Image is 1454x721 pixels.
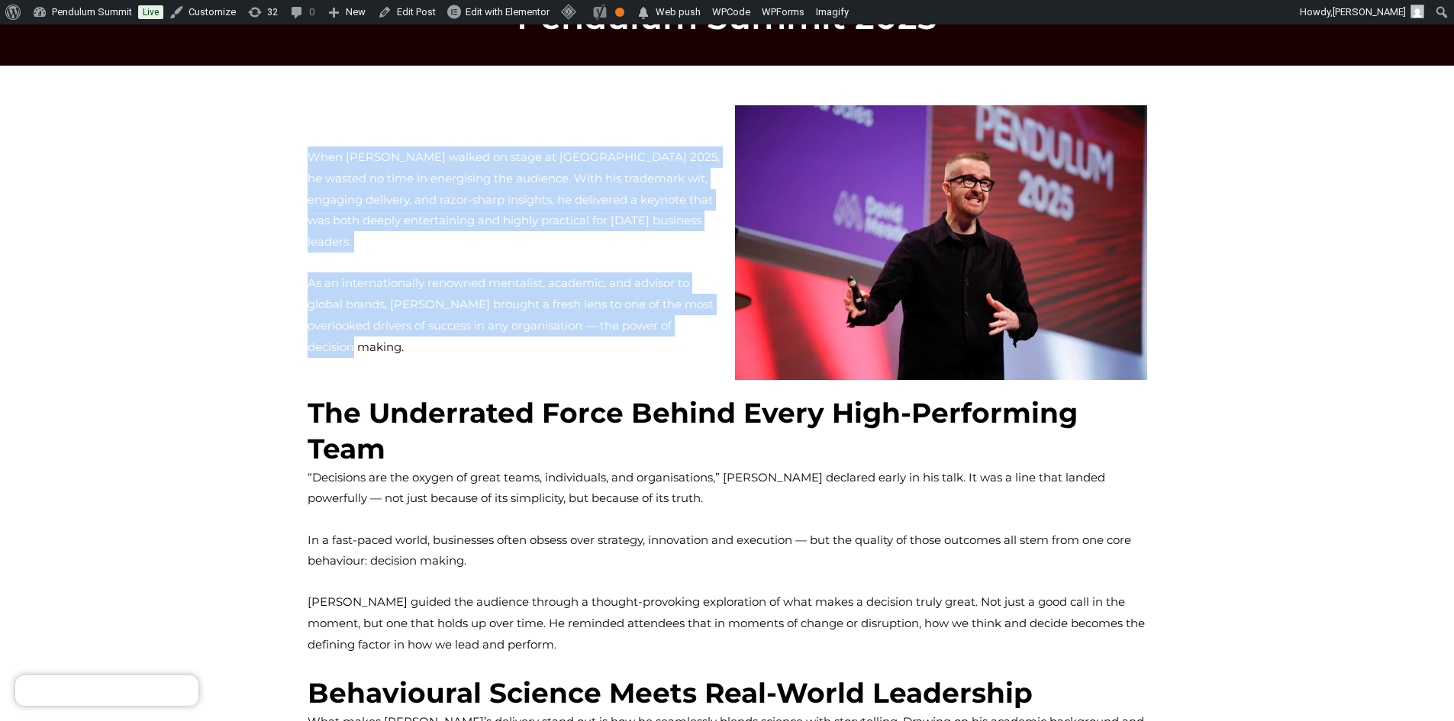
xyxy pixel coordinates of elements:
div: OK [615,8,624,17]
span: As an internationally renowned mentalist, academic, and advisor to global brands, [PERSON_NAME] b... [308,275,714,354]
span:  [636,2,651,24]
span: [PERSON_NAME] [1333,6,1406,18]
span: In a fast-paced world, businesses often obsess over strategy, innovation and execution — but the ... [308,533,1131,568]
span: Behavioural Science Meets Real-World Leadership [308,676,1033,710]
a: Live [138,5,163,19]
span: Edit with Elementor [466,6,550,18]
span: “Decisions are the oxygen of great teams, individuals, and organisations,” [PERSON_NAME] declared... [308,470,1105,506]
span: The Underrated Force Behind Every High-Performing Team [308,396,1078,465]
span: [PERSON_NAME] guided the audience through a thought-provoking exploration of what makes a decisio... [308,594,1145,652]
iframe: Brevo live chat [15,675,198,706]
img: David Meade Presenting at Pendulum Summit 2025 [735,105,1147,380]
span: When [PERSON_NAME] walked on stage at [GEOGRAPHIC_DATA] 2025, he wasted no time in energising the... [308,150,720,249]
